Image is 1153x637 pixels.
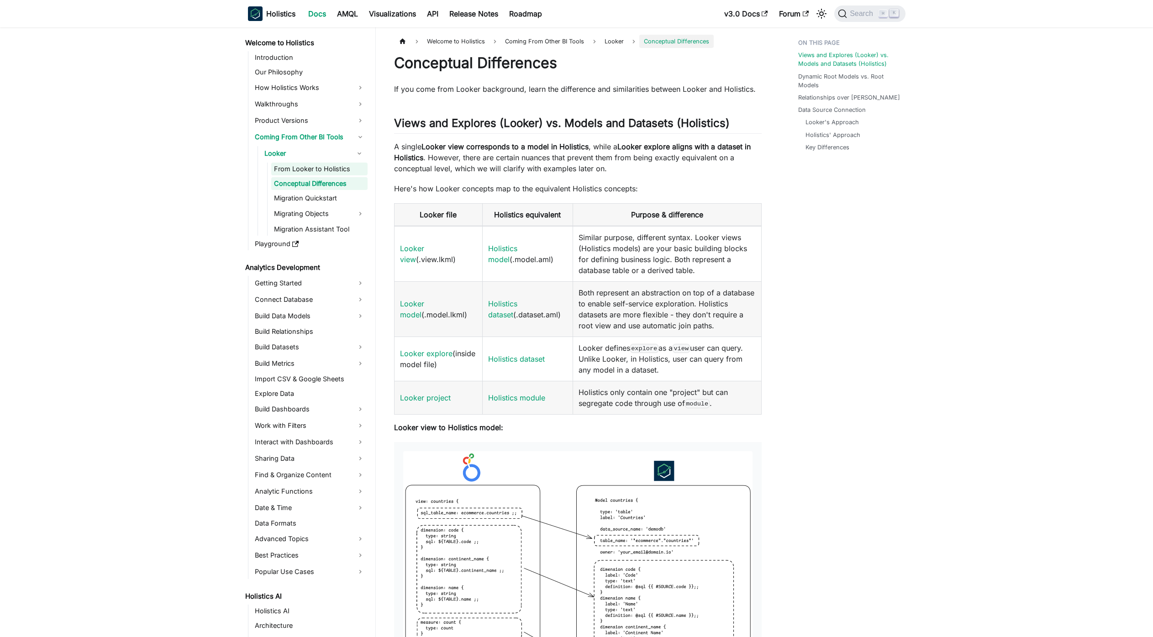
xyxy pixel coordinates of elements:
a: Welcome to Holistics [242,37,368,49]
a: Holistics' Approach [806,131,860,139]
a: Looker view [400,244,424,264]
a: AMQL [332,6,363,21]
a: Best Practices [252,548,368,563]
a: Advanced Topics [252,532,368,546]
a: Walkthroughs [252,97,368,111]
td: (inside model file) [394,337,482,381]
td: Both represent an abstraction on top of a database to enable self-service exploration. Holistics ... [573,282,761,337]
a: Sharing Data [252,451,368,466]
a: Build Data Models [252,309,368,323]
td: (.view.lkml) [394,226,482,282]
code: view [673,344,690,353]
a: Holistics AI [252,605,368,617]
a: Holistics module [488,393,545,402]
a: From Looker to Holistics [271,163,368,175]
span: Search [847,10,879,18]
td: Similar purpose, different syntax. Looker views (Holistics models) are your basic building blocks... [573,226,761,282]
th: Purpose & difference [573,204,761,226]
a: Playground [252,237,368,250]
code: module [685,399,710,408]
strong: Looker view to Holistics model: [394,423,503,432]
td: Looker defines as a user can query. Unlike Looker, in Holistics, user can query from any model in... [573,337,761,381]
a: Dynamic Root Models vs. Root Models [798,72,900,89]
nav: Breadcrumbs [394,35,762,48]
a: Looker [600,35,628,48]
a: Looker project [400,393,451,402]
a: Coming From Other BI Tools [252,130,368,144]
p: If you come from Looker background, learn the difference and similarities between Looker and Holi... [394,84,762,95]
a: Home page [394,35,411,48]
strong: Looker view corresponds to a model in Holistics [421,142,589,151]
p: Here's how Looker concepts map to the equivalent Holistics concepts: [394,183,762,194]
a: Looker's Approach [806,118,859,126]
a: Looker model [400,299,424,319]
a: Build Dashboards [252,402,368,416]
a: Conceptual Differences [271,177,368,190]
a: Migration Quickstart [271,192,368,205]
a: Forum [774,6,814,21]
a: Analytic Functions [252,484,368,499]
a: Product Versions [252,113,368,128]
kbd: ⌘ [879,10,888,18]
nav: Docs sidebar [239,27,376,637]
a: API [421,6,444,21]
a: Build Datasets [252,340,368,354]
td: (.model.aml) [482,226,573,282]
a: How Holistics Works [252,80,368,95]
a: Analytics Development [242,261,368,274]
a: Date & Time [252,500,368,515]
a: Build Relationships [252,325,368,338]
a: Data Source Connection [798,105,866,114]
a: Architecture [252,619,368,632]
a: Getting Started [252,276,368,290]
a: Visualizations [363,6,421,21]
a: HolisticsHolistics [248,6,295,21]
a: Explore Data [252,387,368,400]
td: (.model.lkml) [394,282,482,337]
a: Interact with Dashboards [252,435,368,449]
a: Migrating Objects [271,206,368,221]
a: Roadmap [504,6,548,21]
a: Import CSV & Google Sheets [252,373,368,385]
a: Migration Assistant Tool [271,223,368,236]
a: Work with Filters [252,418,368,433]
button: Collapse sidebar category 'Looker' [351,146,368,161]
a: Holistics dataset [488,354,545,363]
a: Build Metrics [252,356,368,371]
a: Holistics AI [242,590,368,603]
b: Holistics [266,8,295,19]
a: Release Notes [444,6,504,21]
h2: Views and Explores (Looker) vs. Models and Datasets (Holistics) [394,116,762,134]
a: Connect Database [252,292,368,307]
a: Views and Explores (Looker) vs. Models and Datasets (Holistics) [798,51,900,68]
a: Relationships over [PERSON_NAME] [798,93,900,102]
h1: Conceptual Differences [394,54,762,72]
span: Conceptual Differences [639,35,714,48]
a: Popular Use Cases [252,564,368,579]
a: Docs [303,6,332,21]
a: Holistics model [488,244,517,264]
a: Looker [262,146,351,161]
a: Key Differences [806,143,849,152]
code: explore [630,344,658,353]
button: Switch between dark and light mode (currently light mode) [814,6,829,21]
a: Data Formats [252,517,368,530]
a: Holistics dataset [488,299,517,319]
span: Welcome to Holistics [422,35,490,48]
kbd: K [890,9,899,17]
a: Introduction [252,51,368,64]
img: Holistics [248,6,263,21]
span: Coming From Other BI Tools [500,35,589,48]
td: (.dataset.aml) [482,282,573,337]
p: A single , while a . However, there are certain nuances that prevent them from being exactly equi... [394,141,762,174]
th: Holistics equivalent [482,204,573,226]
td: Holistics only contain one "project" but can segregate code through use of . [573,381,761,415]
a: Find & Organize Content [252,468,368,482]
span: Looker [605,38,624,45]
a: Our Philosophy [252,66,368,79]
a: v3.0 Docs [719,6,774,21]
a: Looker explore [400,349,453,358]
button: Search (Command+K) [834,5,905,22]
th: Looker file [394,204,482,226]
